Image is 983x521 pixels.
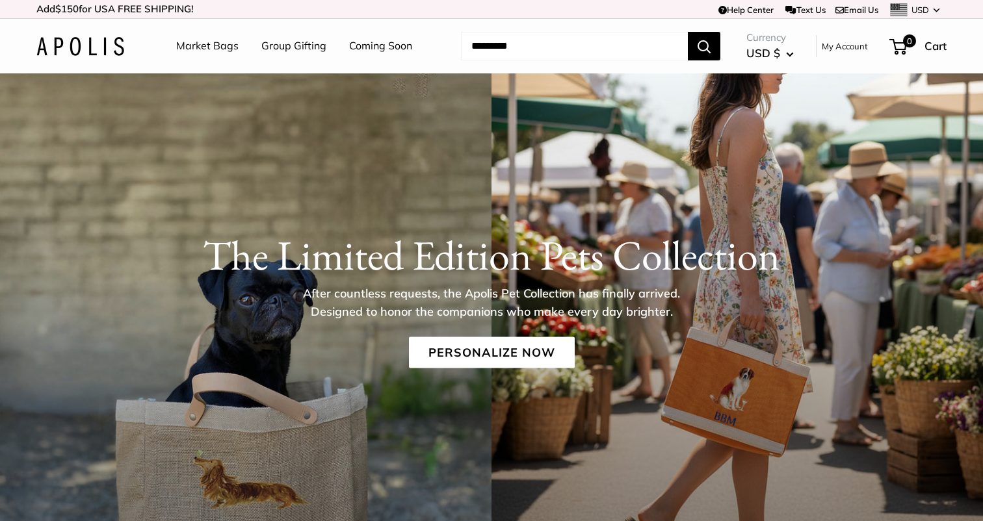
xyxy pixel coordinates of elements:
[835,5,878,15] a: Email Us
[891,36,947,57] a: 0 Cart
[280,285,703,321] p: After countless requests, the Apolis Pet Collection has finally arrived. Designed to honor the co...
[36,37,124,56] img: Apolis
[349,36,412,56] a: Coming Soon
[718,5,774,15] a: Help Center
[10,472,139,511] iframe: Sign Up via Text for Offers
[461,32,688,60] input: Search...
[746,29,794,47] span: Currency
[176,36,239,56] a: Market Bags
[688,32,720,60] button: Search
[746,43,794,64] button: USD $
[36,231,947,280] h1: The Limited Edition Pets Collection
[261,36,326,56] a: Group Gifting
[822,38,868,54] a: My Account
[785,5,825,15] a: Text Us
[55,3,79,15] span: $150
[911,5,929,15] span: USD
[409,337,575,368] a: Personalize Now
[746,46,780,60] span: USD $
[903,34,916,47] span: 0
[924,39,947,53] span: Cart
